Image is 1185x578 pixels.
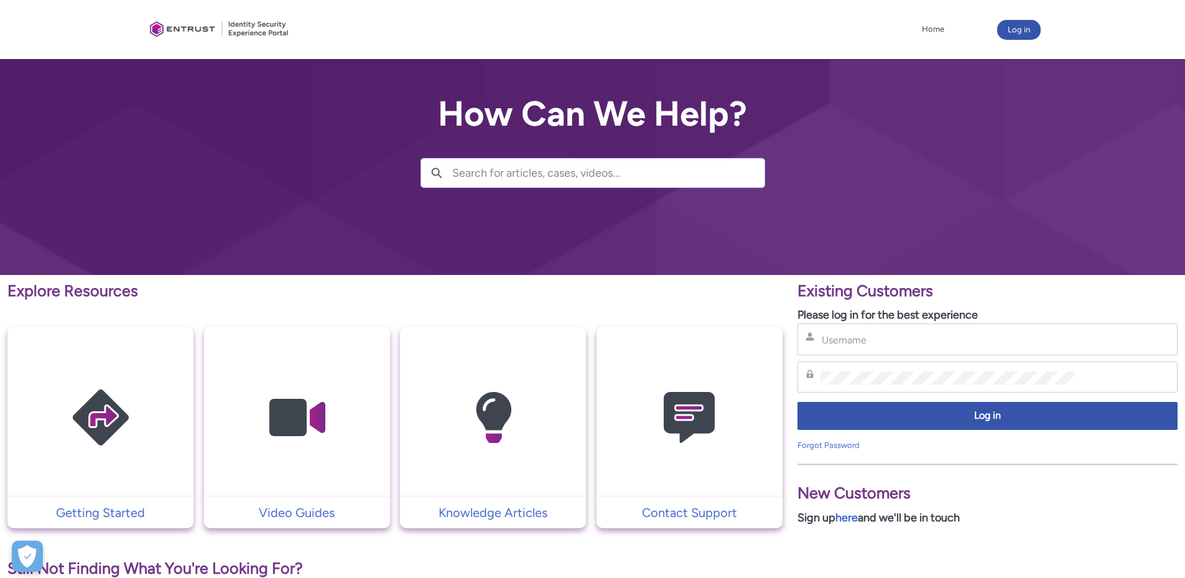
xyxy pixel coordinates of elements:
[806,409,1169,423] span: Log in
[210,503,384,522] p: Video Guides
[400,503,586,522] a: Knowledge Articles
[434,351,552,485] img: Knowledge Articles
[797,402,1178,430] button: Log in
[835,511,858,524] a: here
[238,351,356,485] img: Video Guides
[797,440,860,450] a: Forgot Password
[421,159,452,187] button: Search
[204,503,390,522] a: Video Guides
[820,333,1075,347] input: Username
[7,503,193,522] a: Getting Started
[7,279,783,303] p: Explore Resources
[997,20,1041,40] button: Log in
[406,503,580,522] p: Knowledge Articles
[797,307,1178,324] p: Please log in for the best experience
[12,541,43,572] button: Open Preferences
[14,503,187,522] p: Getting Started
[421,95,765,133] h2: How Can We Help?
[452,159,764,187] input: Search for articles, cases, videos...
[42,351,160,485] img: Getting Started
[797,279,1178,303] p: Existing Customers
[630,351,748,485] img: Contact Support
[797,510,1178,526] p: Sign up and we'll be in touch
[597,503,783,522] a: Contact Support
[603,503,776,522] p: Contact Support
[797,482,1178,505] p: New Customers
[12,541,43,572] div: Cookie Preferences
[919,20,947,39] a: Home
